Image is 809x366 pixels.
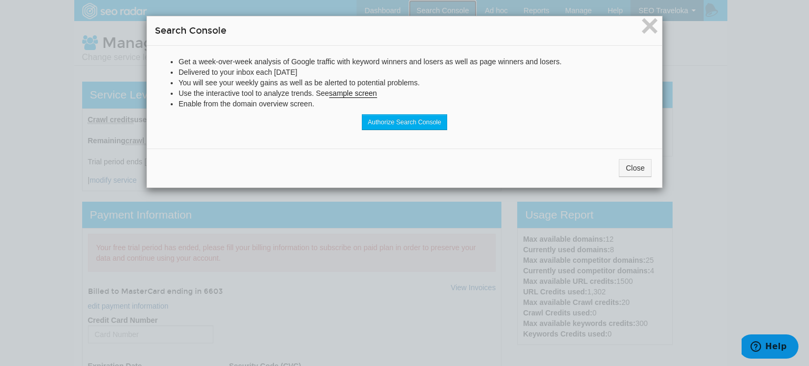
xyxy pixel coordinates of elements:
li: Get a week-over-week analysis of Google traffic with keyword winners and losers as well as page w... [179,56,652,67]
button: Close [640,17,659,38]
li: You will see your weekly gains as well as be alerted to potential problems. [179,77,652,88]
a: Authorize Search Console [362,114,447,130]
li: Enable from the domain overview screen. [179,98,652,109]
iframe: Opens a widget where you can find more information [742,334,798,361]
button: Close [619,159,652,177]
li: Use the interactive tool to analyze trends. See [179,88,652,98]
a: sample screen [329,89,377,98]
li: Delivered to your inbox each [DATE] [179,67,652,77]
h4: Search Console [155,24,654,37]
span: × [640,8,659,43]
